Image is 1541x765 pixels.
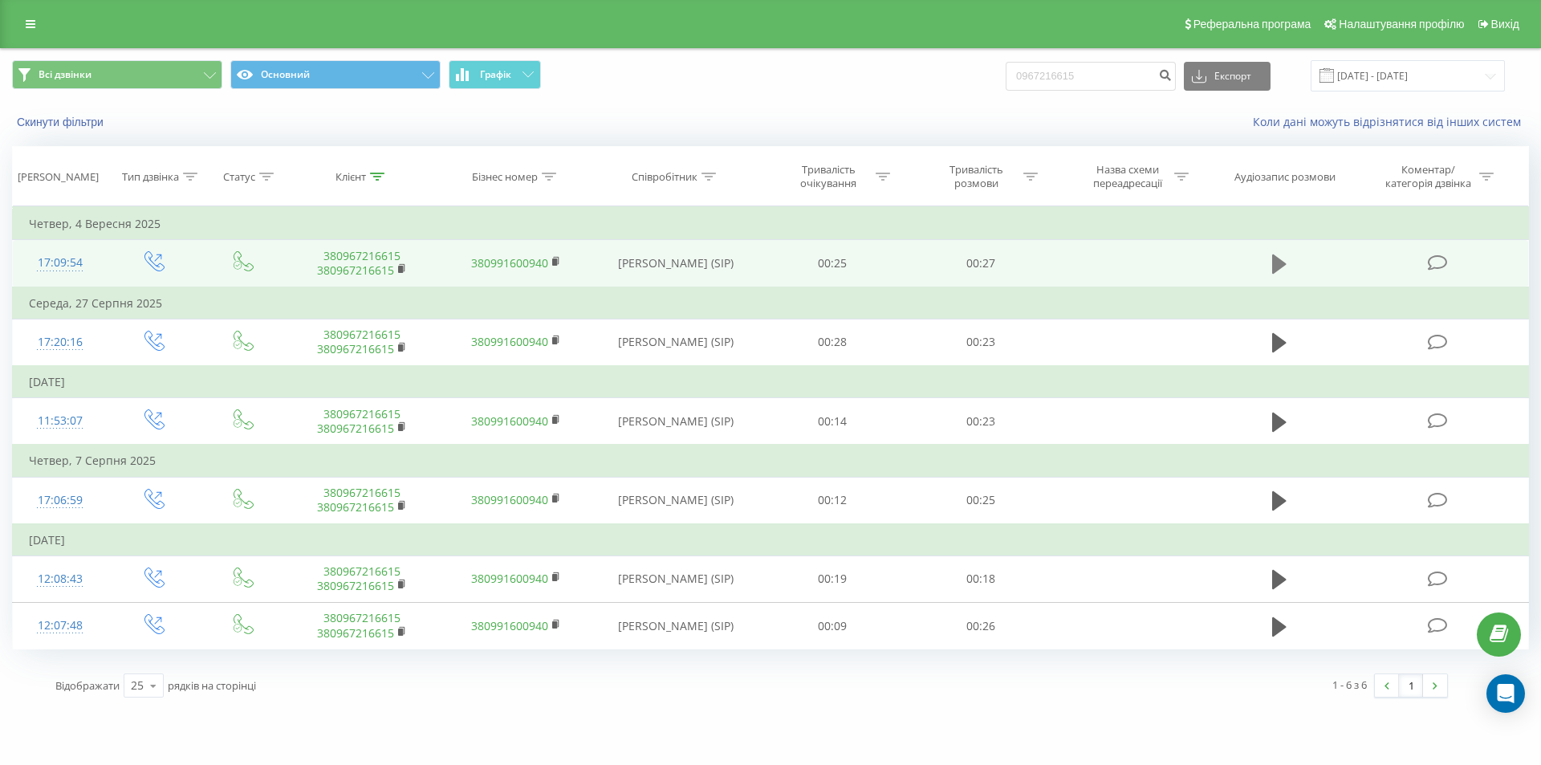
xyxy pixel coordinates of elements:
[29,247,91,279] div: 17:09:54
[12,60,222,89] button: Всі дзвінки
[471,413,548,429] a: 380991600940
[317,262,394,278] a: 380967216615
[906,555,1054,602] td: 00:18
[758,603,906,649] td: 00:09
[758,477,906,524] td: 00:12
[758,398,906,446] td: 00:14
[13,445,1529,477] td: Четвер, 7 Серпня 2025
[933,163,1019,190] div: Тривалість розмови
[13,287,1529,319] td: Середа, 27 Серпня 2025
[471,492,548,507] a: 380991600940
[1084,163,1170,190] div: Назва схеми переадресації
[471,334,548,349] a: 380991600940
[906,398,1054,446] td: 00:23
[632,170,697,184] div: Співробітник
[29,405,91,437] div: 11:53:07
[1253,114,1529,129] a: Коли дані можуть відрізнятися вiд інших систем
[323,610,400,625] a: 380967216615
[168,678,256,693] span: рядків на сторінці
[317,625,394,641] a: 380967216615
[323,248,400,263] a: 380967216615
[39,68,91,81] span: Всі дзвінки
[1381,163,1475,190] div: Коментар/категорія дзвінка
[29,485,91,516] div: 17:06:59
[592,319,758,366] td: [PERSON_NAME] (SIP)
[323,406,400,421] a: 380967216615
[906,240,1054,287] td: 00:27
[335,170,366,184] div: Клієнт
[317,499,394,515] a: 380967216615
[317,341,394,356] a: 380967216615
[323,564,400,579] a: 380967216615
[592,240,758,287] td: [PERSON_NAME] (SIP)
[13,208,1529,240] td: Четвер, 4 Вересня 2025
[592,555,758,602] td: [PERSON_NAME] (SIP)
[12,115,112,129] button: Скинути фільтри
[1332,677,1367,693] div: 1 - 6 з 6
[1399,674,1423,697] a: 1
[480,69,511,80] span: Графік
[1339,18,1464,31] span: Налаштування профілю
[29,610,91,641] div: 12:07:48
[472,170,538,184] div: Бізнес номер
[471,618,548,633] a: 380991600940
[906,603,1054,649] td: 00:26
[131,678,144,694] div: 25
[449,60,541,89] button: Графік
[29,327,91,358] div: 17:20:16
[13,524,1529,556] td: [DATE]
[786,163,872,190] div: Тривалість очікування
[317,421,394,436] a: 380967216615
[471,255,548,271] a: 380991600940
[758,240,906,287] td: 00:25
[758,555,906,602] td: 00:19
[323,485,400,500] a: 380967216615
[230,60,441,89] button: Основний
[1193,18,1311,31] span: Реферальна програма
[758,319,906,366] td: 00:28
[29,564,91,595] div: 12:08:43
[18,170,99,184] div: [PERSON_NAME]
[317,578,394,593] a: 380967216615
[1491,18,1519,31] span: Вихід
[122,170,179,184] div: Тип дзвінка
[55,678,120,693] span: Відображати
[592,477,758,524] td: [PERSON_NAME] (SIP)
[592,398,758,446] td: [PERSON_NAME] (SIP)
[1234,170,1336,184] div: Аудіозапис розмови
[13,366,1529,398] td: [DATE]
[906,319,1054,366] td: 00:23
[1006,62,1176,91] input: Пошук за номером
[1486,674,1525,713] div: Open Intercom Messenger
[906,477,1054,524] td: 00:25
[1184,62,1271,91] button: Експорт
[223,170,255,184] div: Статус
[471,571,548,586] a: 380991600940
[323,327,400,342] a: 380967216615
[592,603,758,649] td: [PERSON_NAME] (SIP)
